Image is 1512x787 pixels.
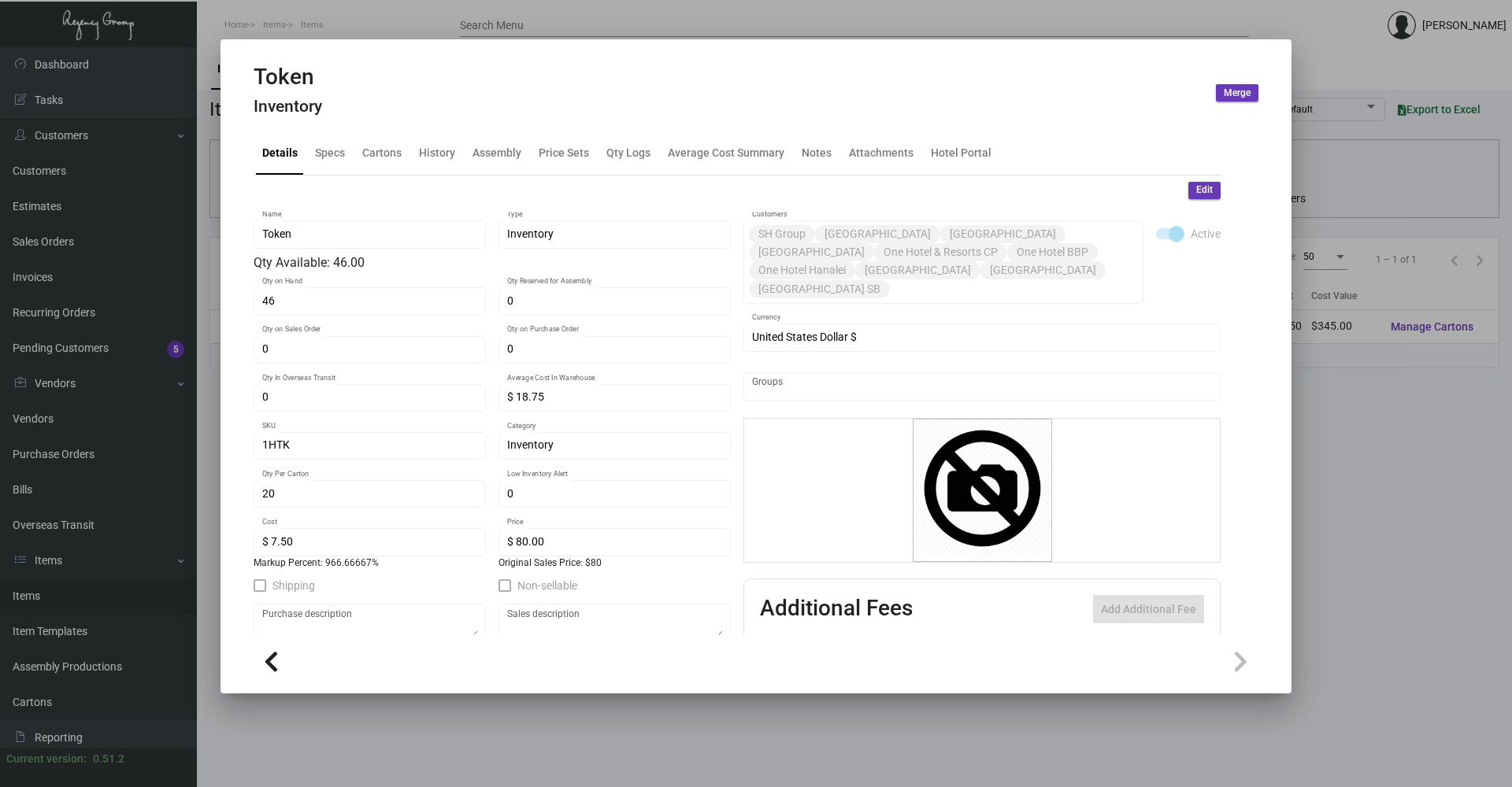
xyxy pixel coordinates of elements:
[539,145,589,161] div: Price Sets
[254,64,322,91] h2: Token
[6,751,87,767] div: Current version:
[93,751,124,767] div: 0.51.2
[262,145,298,161] div: Details
[749,225,815,243] mat-chip: SH Group
[980,261,1106,279] mat-chip: [GEOGRAPHIC_DATA]
[272,576,315,595] span: Shipping
[760,595,913,623] h2: Additional Fees
[606,145,650,161] div: Qty Logs
[1188,182,1221,199] button: Edit
[419,145,455,161] div: History
[254,253,731,272] div: Qty Available: 46.00
[1093,595,1204,623] button: Add Additional Fee
[849,145,913,161] div: Attachments
[802,145,832,161] div: Notes
[1196,183,1213,197] span: Edit
[855,261,980,279] mat-chip: [GEOGRAPHIC_DATA]
[940,225,1065,243] mat-chip: [GEOGRAPHIC_DATA]
[472,145,521,161] div: Assembly
[1007,243,1098,261] mat-chip: One Hotel BBP
[874,243,1007,261] mat-chip: One Hotel & Resorts CP
[1191,224,1221,243] span: Active
[749,261,855,279] mat-chip: One Hotel Hanalei
[1216,84,1258,102] button: Merge
[749,243,874,261] mat-chip: [GEOGRAPHIC_DATA]
[1224,87,1251,100] span: Merge
[931,145,991,161] div: Hotel Portal
[815,225,940,243] mat-chip: [GEOGRAPHIC_DATA]
[749,280,890,298] mat-chip: [GEOGRAPHIC_DATA] SB
[668,145,784,161] div: Average Cost Summary
[254,97,322,116] h4: Inventory
[1101,603,1196,615] span: Add Additional Fee
[517,576,577,595] span: Non-sellable
[315,145,345,161] div: Specs
[362,145,402,161] div: Cartons
[893,283,1136,295] input: Add new..
[752,380,1213,393] input: Add new..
